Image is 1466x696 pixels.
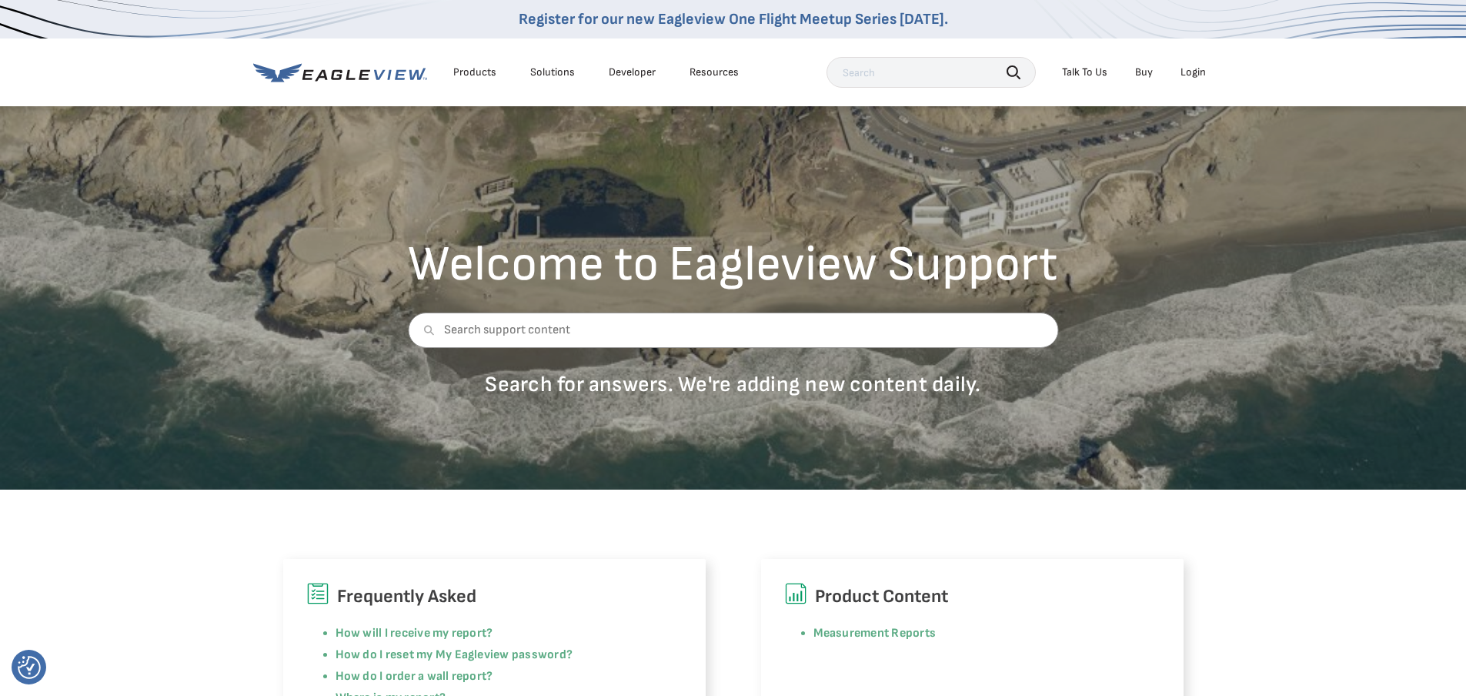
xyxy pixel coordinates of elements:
button: Consent Preferences [18,656,41,679]
a: How do I order a wall report? [336,669,493,684]
a: Developer [609,65,656,79]
div: Solutions [530,65,575,79]
div: Resources [690,65,739,79]
a: Register for our new Eagleview One Flight Meetup Series [DATE]. [519,10,948,28]
h6: Product Content [784,582,1160,611]
p: Search for answers. We're adding new content daily. [408,371,1058,398]
input: Search [827,57,1036,88]
div: Talk To Us [1062,65,1107,79]
img: Revisit consent button [18,656,41,679]
input: Search support content [408,313,1058,348]
h6: Frequently Asked [306,582,683,611]
div: Login [1180,65,1206,79]
a: Buy [1135,65,1153,79]
a: How do I reset my My Eagleview password? [336,647,573,662]
div: Products [453,65,496,79]
a: Measurement Reports [813,626,937,641]
a: How will I receive my report? [336,626,493,641]
h2: Welcome to Eagleview Support [408,240,1058,289]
